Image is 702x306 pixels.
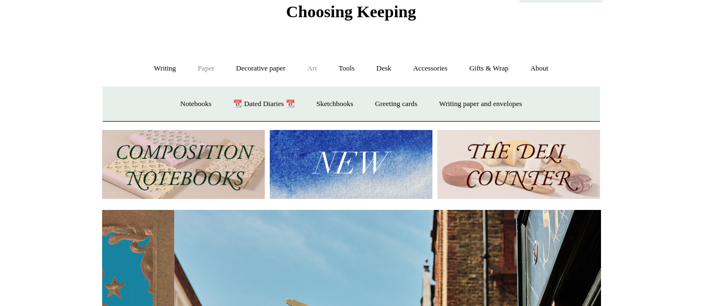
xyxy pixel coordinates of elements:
[270,130,432,199] img: New.jpg__PID:f73bdf93-380a-4a35-bcfe-7823039498e1
[286,11,416,19] a: Choosing Keeping
[223,89,304,119] a: 📆 Dated Diaries 📆
[297,54,327,83] a: Art
[306,89,363,119] a: Sketchbooks
[286,2,416,21] span: Choosing Keeping
[102,130,265,199] img: 202302 Composition ledgers.jpg__PID:69722ee6-fa44-49dd-a067-31375e5d54ec
[170,89,221,119] a: Notebooks
[429,89,532,119] a: Writing paper and envelopes
[520,54,558,83] a: About
[329,54,365,83] a: Tools
[188,54,224,83] a: Paper
[403,54,457,83] a: Accessories
[459,54,518,83] a: Gifts & Wrap
[437,130,600,199] img: The Deli Counter
[226,54,295,83] a: Decorative paper
[366,54,401,83] a: Desk
[365,89,427,119] a: Greeting cards
[144,54,186,83] a: Writing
